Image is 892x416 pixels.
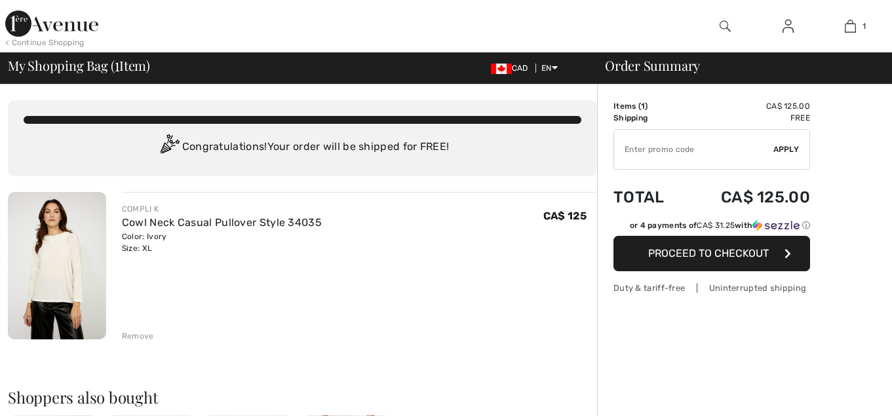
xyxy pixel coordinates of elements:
[773,143,800,155] span: Apply
[685,175,810,219] td: CA$ 125.00
[845,18,856,34] img: My Bag
[614,130,773,169] input: Promo code
[543,210,587,222] span: CA$ 125
[491,64,512,74] img: Canadian Dollar
[5,10,98,37] img: 1ère Avenue
[122,216,322,229] a: Cowl Neck Casual Pullover Style 34035
[8,192,106,339] img: Cowl Neck Casual Pullover Style 34035
[783,18,794,34] img: My Info
[491,64,533,73] span: CAD
[820,18,881,34] a: 1
[613,236,810,271] button: Proceed to Checkout
[122,330,154,342] div: Remove
[613,219,810,236] div: or 4 payments ofCA$ 31.25withSezzle Click to learn more about Sezzle
[8,389,597,405] h2: Shoppers also bought
[641,102,645,111] span: 1
[863,20,866,32] span: 1
[630,219,810,231] div: or 4 payments of with
[541,64,558,73] span: EN
[156,134,182,161] img: Congratulation2.svg
[720,18,731,34] img: search the website
[685,100,810,112] td: CA$ 125.00
[697,221,735,230] span: CA$ 31.25
[24,134,581,161] div: Congratulations! Your order will be shipped for FREE!
[685,112,810,124] td: Free
[772,18,804,35] a: Sign In
[5,37,85,48] div: < Continue Shopping
[648,247,769,259] span: Proceed to Checkout
[122,231,322,254] div: Color: Ivory Size: XL
[613,112,685,124] td: Shipping
[613,175,685,219] td: Total
[613,282,810,294] div: Duty & tariff-free | Uninterrupted shipping
[8,59,150,72] span: My Shopping Bag ( Item)
[122,203,322,215] div: COMPLI K
[752,219,800,231] img: Sezzle
[613,100,685,112] td: Items ( )
[115,56,119,73] span: 1
[589,59,884,72] div: Order Summary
